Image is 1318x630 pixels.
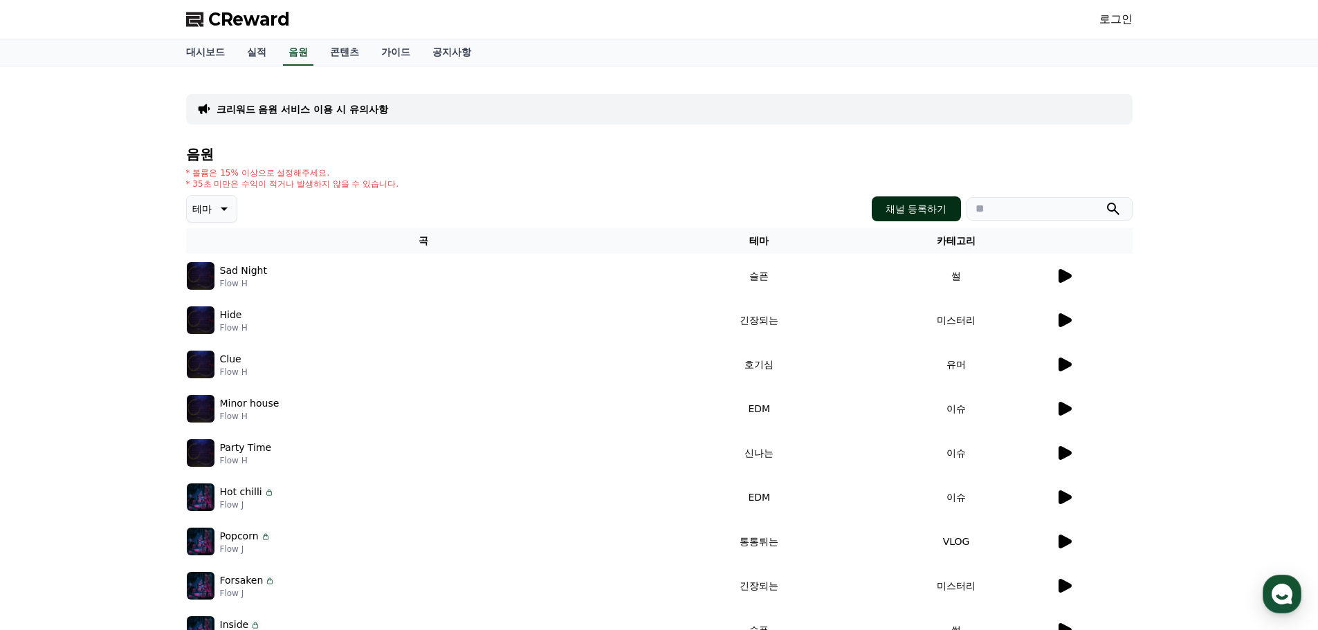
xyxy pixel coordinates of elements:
p: Flow J [220,499,275,510]
p: Flow J [220,588,276,599]
p: Hide [220,308,242,322]
td: 긴장되는 [661,564,858,608]
td: 긴장되는 [661,298,858,342]
td: 유머 [858,342,1055,387]
td: 이슈 [858,387,1055,431]
p: Flow J [220,544,271,555]
td: EDM [661,475,858,519]
a: 가이드 [370,39,421,66]
a: 홈 [4,438,91,473]
p: * 35초 미만은 수익이 적거나 발생하지 않을 수 있습니다. [186,178,399,189]
p: Hot chilli [220,485,262,499]
p: Forsaken [220,573,264,588]
span: 홈 [44,459,52,470]
a: 대시보드 [175,39,236,66]
a: 공지사항 [421,39,482,66]
img: music [187,395,214,423]
p: Party Time [220,441,272,455]
img: music [187,572,214,600]
h4: 음원 [186,147,1133,162]
td: 슬픈 [661,254,858,298]
a: 로그인 [1099,11,1133,28]
td: 통통튀는 [661,519,858,564]
th: 테마 [661,228,858,254]
p: * 볼륨은 15% 이상으로 설정해주세요. [186,167,399,178]
img: music [187,483,214,511]
td: 이슈 [858,431,1055,475]
a: CReward [186,8,290,30]
a: 음원 [283,39,313,66]
td: 호기심 [661,342,858,387]
td: 이슈 [858,475,1055,519]
td: 미스터리 [858,298,1055,342]
a: 크리워드 음원 서비스 이용 시 유의사항 [217,102,388,116]
p: Minor house [220,396,280,411]
p: Flow H [220,278,267,289]
a: 콘텐츠 [319,39,370,66]
p: Clue [220,352,241,367]
td: EDM [661,387,858,431]
img: music [187,439,214,467]
p: Flow H [220,367,248,378]
p: Flow H [220,455,272,466]
img: music [187,351,214,378]
th: 곡 [186,228,661,254]
p: Flow H [220,322,248,333]
p: 테마 [192,199,212,219]
img: music [187,528,214,555]
td: VLOG [858,519,1055,564]
a: 대화 [91,438,179,473]
td: 신나는 [661,431,858,475]
span: 설정 [214,459,230,470]
td: 미스터리 [858,564,1055,608]
p: Flow H [220,411,280,422]
img: music [187,262,214,290]
p: Sad Night [220,263,267,278]
th: 카테고리 [858,228,1055,254]
img: music [187,306,214,334]
span: 대화 [127,460,143,471]
p: Popcorn [220,529,259,544]
a: 실적 [236,39,277,66]
td: 썰 [858,254,1055,298]
button: 테마 [186,195,237,223]
span: CReward [208,8,290,30]
button: 채널 등록하기 [872,196,960,221]
a: 설정 [179,438,266,473]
